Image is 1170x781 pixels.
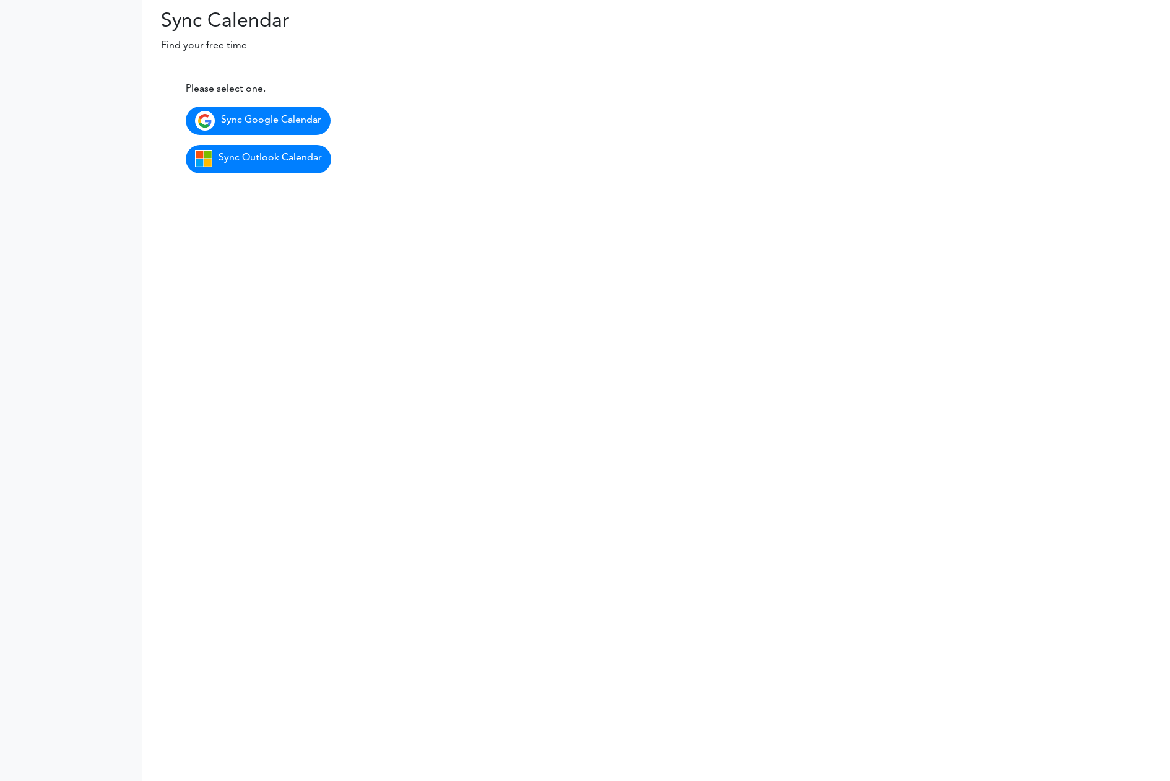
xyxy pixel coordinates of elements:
a: Sync Google Calendar [186,107,331,135]
a: Sync Outlook Calendar [186,145,331,173]
h2: Sync Calendar [142,10,472,33]
p: Find your free time [142,38,1170,53]
span: Sync Google Calendar [221,115,321,125]
div: Please select one. [186,82,636,97]
img: microsoft_icon.png [195,150,212,167]
span: Sync Outlook Calendar [219,153,322,163]
img: google_icon.png [195,111,215,131]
